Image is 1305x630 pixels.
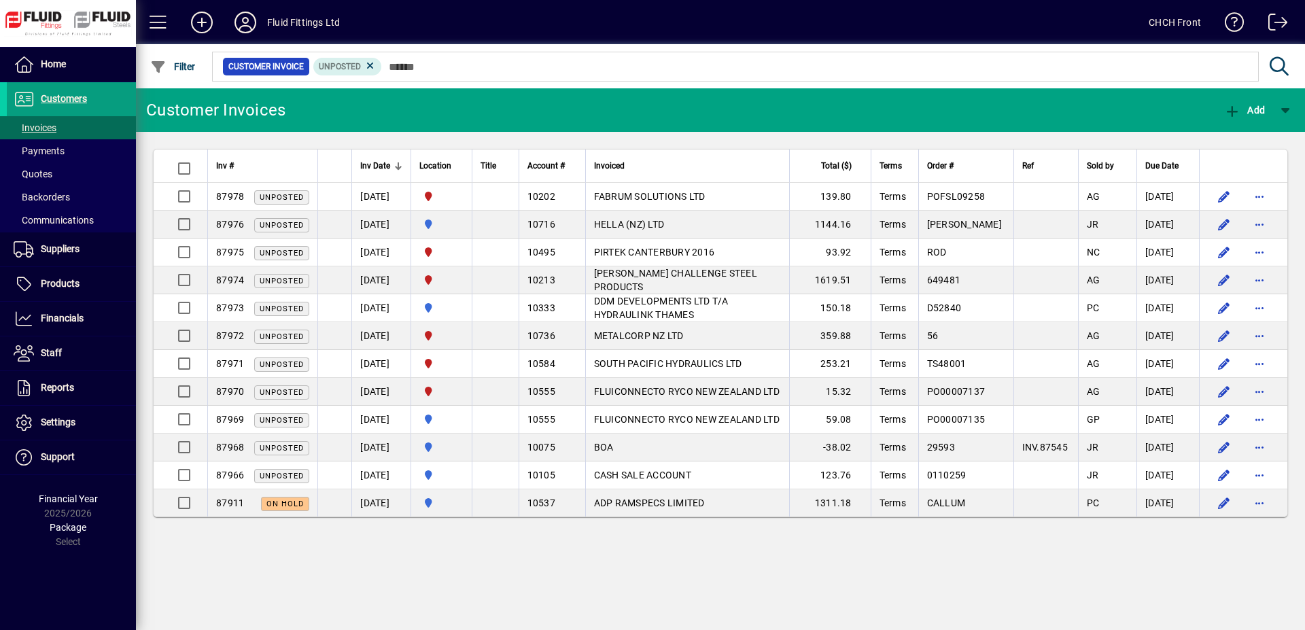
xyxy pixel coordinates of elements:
[1136,350,1199,378] td: [DATE]
[481,158,496,173] span: Title
[927,247,947,258] span: ROD
[1258,3,1288,47] a: Logout
[41,451,75,462] span: Support
[789,406,871,434] td: 59.08
[798,158,864,173] div: Total ($)
[880,247,906,258] span: Terms
[594,386,780,397] span: FLUICONNECTO RYCO NEW ZEALAND LTD
[14,192,70,203] span: Backorders
[1145,158,1191,173] div: Due Date
[14,215,94,226] span: Communications
[1213,297,1235,319] button: Edit
[527,302,555,313] span: 10333
[7,336,136,370] a: Staff
[789,461,871,489] td: 123.76
[1249,381,1270,402] button: More options
[789,239,871,266] td: 93.92
[1087,358,1100,369] span: AG
[927,497,966,508] span: CALLUM
[39,493,98,504] span: Financial Year
[927,470,967,480] span: 0110259
[880,219,906,230] span: Terms
[1213,381,1235,402] button: Edit
[1249,213,1270,235] button: More options
[1087,470,1099,480] span: JR
[216,275,244,285] span: 87974
[1249,408,1270,430] button: More options
[880,302,906,313] span: Terms
[527,158,565,173] span: Account #
[146,99,285,121] div: Customer Invoices
[1136,378,1199,406] td: [DATE]
[1224,105,1265,116] span: Add
[927,158,954,173] span: Order #
[1136,489,1199,517] td: [DATE]
[7,440,136,474] a: Support
[1136,406,1199,434] td: [DATE]
[527,386,555,397] span: 10555
[41,382,74,393] span: Reports
[41,93,87,104] span: Customers
[594,247,715,258] span: PIRTEK CANTERBURY 2016
[1087,386,1100,397] span: AG
[1249,297,1270,319] button: More options
[150,61,196,72] span: Filter
[1249,241,1270,263] button: More options
[216,191,244,202] span: 87978
[7,371,136,405] a: Reports
[41,243,80,254] span: Suppliers
[216,497,244,508] span: 87911
[594,330,684,341] span: METALCORP NZ LTD
[216,414,244,425] span: 87969
[351,378,411,406] td: [DATE]
[1249,492,1270,514] button: More options
[789,322,871,350] td: 359.88
[419,158,464,173] div: Location
[360,158,390,173] span: Inv Date
[41,278,80,289] span: Products
[1087,330,1100,341] span: AG
[319,62,361,71] span: Unposted
[594,158,625,173] span: Invoiced
[880,414,906,425] span: Terms
[351,350,411,378] td: [DATE]
[1087,247,1100,258] span: NC
[41,313,84,323] span: Financials
[1022,158,1034,173] span: Ref
[594,268,757,292] span: [PERSON_NAME] CHALLENGE STEEL PRODUCTS
[7,406,136,440] a: Settings
[527,470,555,480] span: 10105
[789,183,871,211] td: 139.80
[313,58,382,75] mat-chip: Customer Invoice Status: Unposted
[880,330,906,341] span: Terms
[419,495,464,510] span: AUCKLAND
[1145,158,1179,173] span: Due Date
[360,158,402,173] div: Inv Date
[789,211,871,239] td: 1144.16
[1149,12,1201,33] div: CHCH Front
[1249,186,1270,207] button: More options
[927,219,1002,230] span: [PERSON_NAME]
[351,211,411,239] td: [DATE]
[927,386,986,397] span: PO00007137
[594,414,780,425] span: FLUICONNECTO RYCO NEW ZEALAND LTD
[419,273,464,287] span: CHRISTCHURCH
[351,266,411,294] td: [DATE]
[789,489,871,517] td: 1311.18
[266,500,304,508] span: On hold
[260,444,304,453] span: Unposted
[147,54,199,79] button: Filter
[260,249,304,258] span: Unposted
[594,470,691,480] span: CASH SALE ACCOUNT
[419,217,464,232] span: AUCKLAND
[594,497,705,508] span: ADP RAMSPECS LIMITED
[527,191,555,202] span: 10202
[927,302,962,313] span: D52840
[216,219,244,230] span: 87976
[41,417,75,427] span: Settings
[260,388,304,397] span: Unposted
[216,470,244,480] span: 87966
[50,522,86,533] span: Package
[7,48,136,82] a: Home
[260,221,304,230] span: Unposted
